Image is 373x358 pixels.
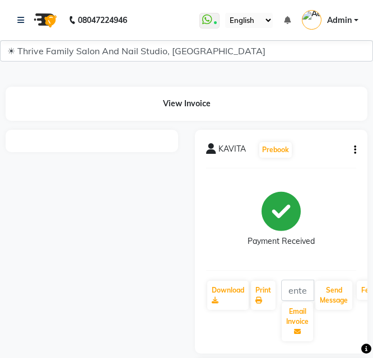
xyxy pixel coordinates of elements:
[6,87,367,121] div: View Invoice
[78,4,127,36] b: 08047224946
[327,15,352,26] span: Admin
[248,235,315,247] div: Payment Received
[29,4,60,36] img: logo
[218,143,246,159] span: KAVITA
[282,302,313,341] button: Email Invoice
[281,280,314,301] input: enter email
[302,10,321,30] img: Admin
[259,142,292,158] button: Prebook
[315,281,352,310] button: Send Message
[207,281,249,310] a: Download
[251,281,276,310] a: Print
